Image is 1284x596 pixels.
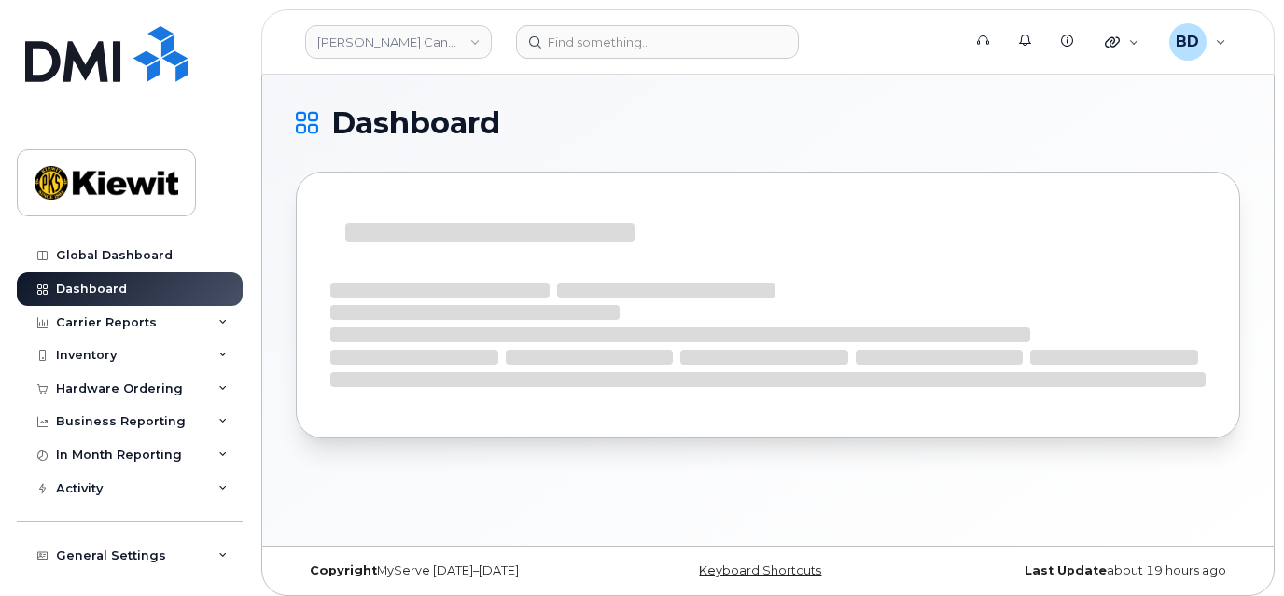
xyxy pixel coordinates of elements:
[1025,563,1107,577] strong: Last Update
[296,563,610,578] div: MyServe [DATE]–[DATE]
[310,563,377,577] strong: Copyright
[331,109,500,137] span: Dashboard
[699,563,821,577] a: Keyboard Shortcuts
[926,563,1240,578] div: about 19 hours ago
